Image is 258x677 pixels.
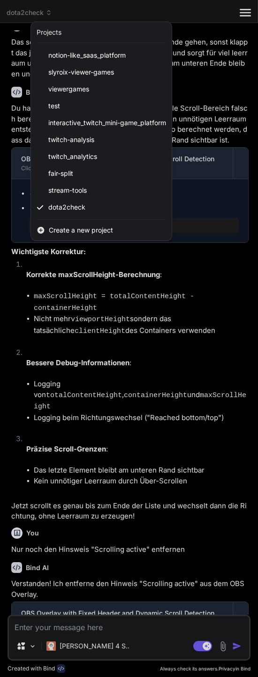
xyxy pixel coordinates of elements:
[48,135,94,144] span: twitch-analysis
[48,84,89,94] span: viewergames
[48,68,114,77] span: slyroix-viewer-games
[48,186,87,195] span: stream-tools
[48,51,126,60] span: notion-like_saas_platform
[48,169,73,178] span: fair-split
[37,28,61,37] div: Projects
[48,118,166,128] span: interactive_twitch_mini-game_platform
[48,152,97,161] span: twitch_analytics
[48,203,85,212] span: dota2check
[48,101,60,111] span: test
[49,226,113,235] span: Create a new project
